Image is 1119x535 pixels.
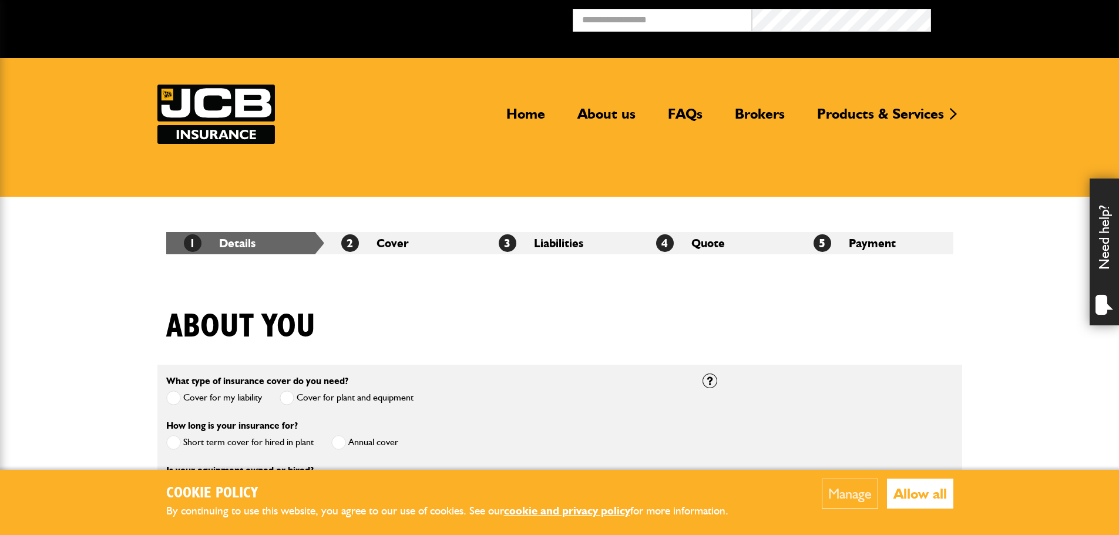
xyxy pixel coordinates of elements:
div: Need help? [1090,179,1119,325]
a: About us [569,105,644,132]
label: What type of insurance cover do you need? [166,376,348,386]
button: Allow all [887,479,953,509]
label: Short term cover for hired in plant [166,435,314,450]
p: By continuing to use this website, you agree to our use of cookies. See our for more information. [166,502,748,520]
label: Cover for plant and equipment [280,391,414,405]
li: Cover [324,232,481,254]
a: JCB Insurance Services [157,85,275,144]
label: How long is your insurance for? [166,421,298,430]
a: Brokers [726,105,794,132]
label: Is your equipment owned or hired? [166,466,314,475]
span: 5 [814,234,831,252]
label: Cover for my liability [166,391,262,405]
a: Home [498,105,554,132]
li: Payment [796,232,953,254]
h2: Cookie Policy [166,484,748,503]
button: Broker Login [931,9,1110,27]
button: Manage [822,479,878,509]
li: Liabilities [481,232,639,254]
span: 2 [341,234,359,252]
span: 4 [656,234,674,252]
span: 3 [499,234,516,252]
img: JCB Insurance Services logo [157,85,275,144]
span: 1 [184,234,201,252]
label: Annual cover [331,435,398,450]
a: FAQs [659,105,711,132]
li: Details [166,232,324,254]
a: Products & Services [808,105,953,132]
li: Quote [639,232,796,254]
a: cookie and privacy policy [504,504,630,517]
h1: About you [166,307,315,346]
